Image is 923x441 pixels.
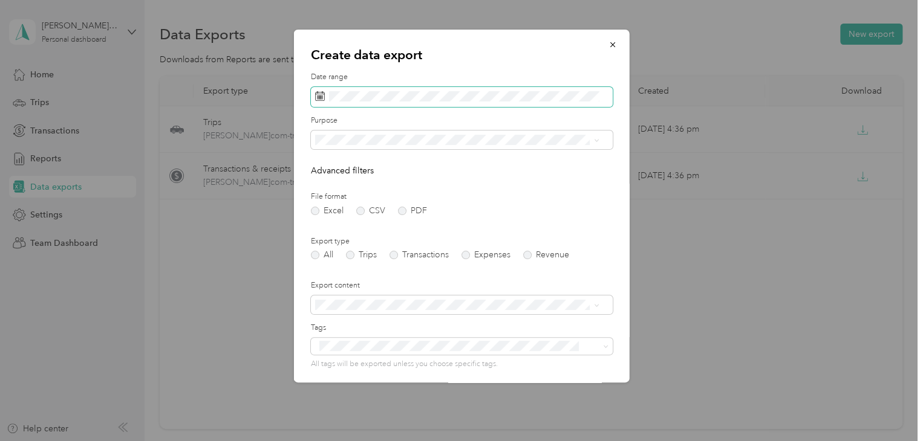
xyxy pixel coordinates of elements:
[311,115,613,126] label: Purpose
[311,192,613,202] label: File format
[311,323,613,333] label: Tags
[311,359,613,370] p: All tags will be exported unless you choose specific tags.
[311,251,333,259] label: All
[390,251,449,259] label: Transactions
[346,251,377,259] label: Trips
[311,164,613,177] p: Advanced filters
[311,72,613,83] label: Date range
[461,251,510,259] label: Expenses
[311,236,613,247] label: Export type
[398,207,427,215] label: PDF
[311,207,344,215] label: Excel
[311,280,613,291] label: Export content
[311,47,613,63] p: Create data export
[855,373,923,441] iframe: Everlance-gr Chat Button Frame
[356,207,385,215] label: CSV
[523,251,569,259] label: Revenue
